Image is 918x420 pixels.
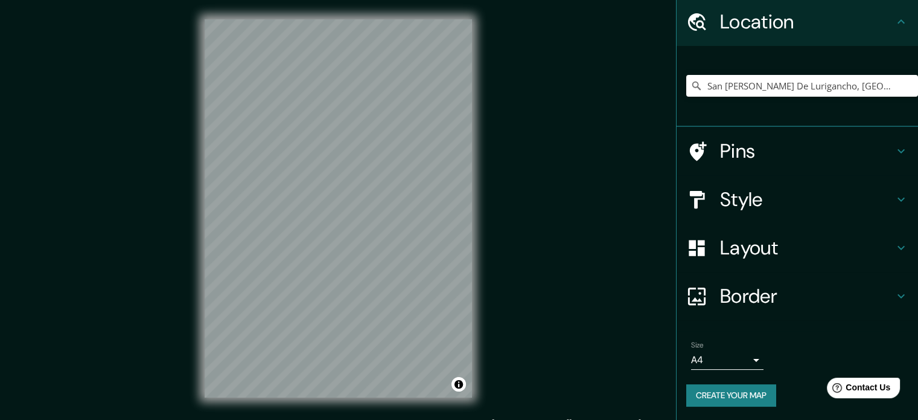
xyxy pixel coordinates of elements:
button: Create your map [686,384,776,407]
div: Style [677,175,918,224]
h4: Layout [720,236,894,260]
iframe: Help widget launcher [811,373,905,407]
h4: Pins [720,139,894,163]
h4: Style [720,187,894,212]
div: A4 [691,351,763,370]
h4: Border [720,284,894,308]
label: Size [691,340,704,351]
canvas: Map [205,19,472,398]
div: Border [677,272,918,320]
h4: Location [720,10,894,34]
input: Pick your city or area [686,75,918,97]
div: Layout [677,224,918,272]
div: Pins [677,127,918,175]
button: Toggle attribution [451,377,466,392]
